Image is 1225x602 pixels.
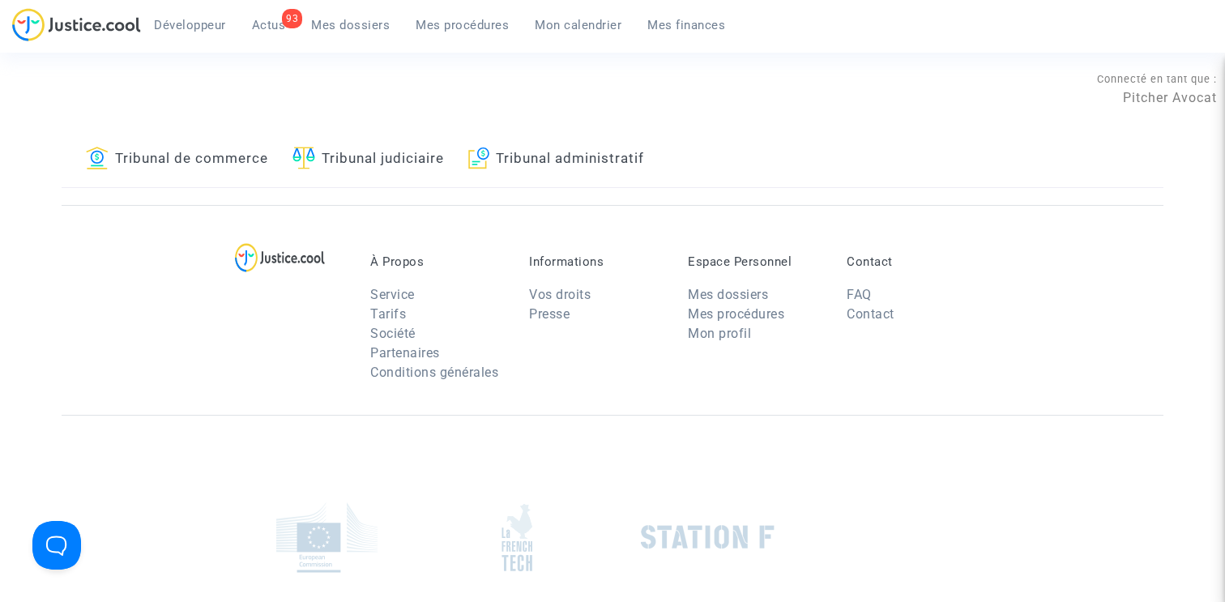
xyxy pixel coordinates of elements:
[276,502,378,573] img: europe_commision.png
[641,525,775,549] img: stationf.png
[12,8,141,41] img: jc-logo.svg
[370,254,505,269] p: À Propos
[468,147,490,169] img: icon-archive.svg
[239,13,299,37] a: 93Actus
[154,18,226,32] span: Développeur
[847,306,894,322] a: Contact
[235,243,325,272] img: logo-lg.svg
[86,147,109,169] img: icon-banque.svg
[688,306,784,322] a: Mes procédures
[535,18,621,32] span: Mon calendrier
[403,13,522,37] a: Mes procédures
[370,306,406,322] a: Tarifs
[688,254,822,269] p: Espace Personnel
[847,287,872,302] a: FAQ
[688,326,751,341] a: Mon profil
[292,132,444,187] a: Tribunal judiciaire
[529,287,591,302] a: Vos droits
[370,287,415,302] a: Service
[688,287,768,302] a: Mes dossiers
[282,9,302,28] div: 93
[141,13,239,37] a: Développeur
[252,18,286,32] span: Actus
[847,254,981,269] p: Contact
[370,345,440,361] a: Partenaires
[468,132,645,187] a: Tribunal administratif
[1097,73,1217,85] span: Connecté en tant que :
[370,326,416,341] a: Société
[32,521,81,570] iframe: Help Scout Beacon - Open
[502,503,532,572] img: french_tech.png
[86,132,268,187] a: Tribunal de commerce
[292,147,315,169] img: icon-faciliter-sm.svg
[416,18,509,32] span: Mes procédures
[529,254,664,269] p: Informations
[634,13,738,37] a: Mes finances
[647,18,725,32] span: Mes finances
[298,13,403,37] a: Mes dossiers
[529,306,570,322] a: Presse
[311,18,390,32] span: Mes dossiers
[370,365,498,380] a: Conditions générales
[522,13,634,37] a: Mon calendrier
